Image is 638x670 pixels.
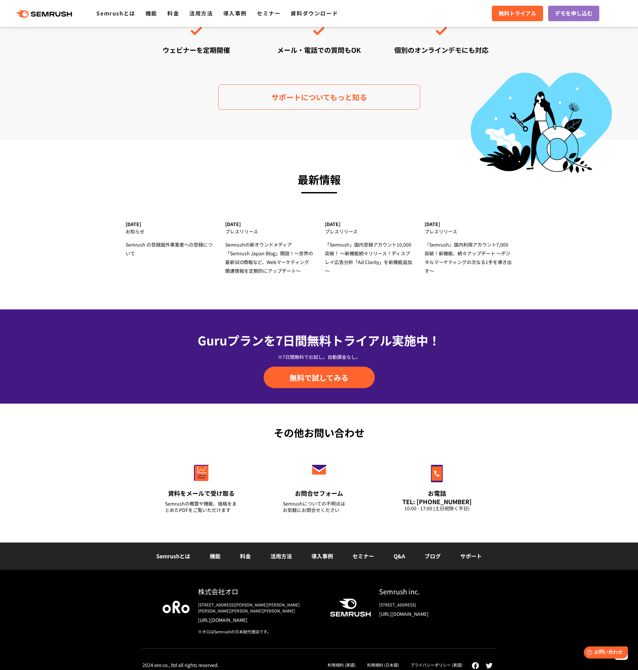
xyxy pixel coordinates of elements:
div: [DATE] [126,221,213,227]
div: お知らせ [126,227,213,236]
img: twitter [486,663,493,668]
a: 活用方法 [270,552,292,560]
span: サポートについてもっと知る [271,91,367,103]
h3: 最新情報 [126,170,513,188]
div: プレスリリース [325,227,413,236]
a: 料金 [240,552,251,560]
a: Semrushとは [96,9,135,17]
a: サポートについてもっと知る [218,84,420,110]
a: 無料トライアル [492,6,543,21]
a: 導入事例 [223,9,247,17]
span: 無料で試してみる [290,372,348,382]
div: その他お問い合わせ [142,425,496,440]
div: お問合せフォーム [283,489,356,497]
a: Q&A [394,552,405,560]
div: メール・電話での質問もOK [265,45,373,55]
div: 10:00 - 17:00 (土日祝除く平日) [401,505,473,512]
a: [DATE] お知らせ Semrush の登録国外事業者への登録について [126,221,213,258]
a: デモを申し込む [548,6,599,21]
a: 利用規約 (日本語) [367,662,399,668]
a: Semrushとは [156,552,190,560]
div: お電話 [401,489,473,497]
div: [DATE] [225,221,313,227]
a: [URL][DOMAIN_NAME] [379,610,476,617]
span: 「Semrush」国内登録アカウント10,000突破！ ～新機能続々リリース！ディスプレイ広告分析「Ad Clarity」を新機能追加～ [325,241,412,274]
a: [DATE] プレスリリース 「Semrush」国内登録アカウント10,000突破！ ～新機能続々リリース！ディスプレイ広告分析「Ad Clarity」を新機能追加～ [325,221,413,275]
a: お問合せフォーム Semrushについての不明点はお気軽にお問合せください [269,450,370,522]
span: Semrush の登録国外事業者への登録について [126,241,212,257]
span: Semrushの新オウンドメディア 「Semrush Japan Blog」開設！～世界の最新SEO情報など、Webマーケティング関連情報を定期的にアップデート～ [225,241,313,274]
div: Semrush inc. [379,587,476,596]
a: サポート [460,552,482,560]
div: Guruプランを7日間 [142,331,496,349]
div: ウェビナーを定期開催 [142,45,251,55]
a: 機能 [210,552,221,560]
a: 料金 [167,9,179,17]
div: 資料をメールで受け取る [165,489,238,497]
img: facebook [472,662,479,669]
a: 無料で試してみる [264,367,375,388]
span: 無料トライアル実施中！ [307,331,440,349]
div: 2024 oro co., ltd all rights reserved. [142,662,219,668]
a: プライバシーポリシー (英語) [410,662,463,668]
a: セミナー [352,552,374,560]
div: プレスリリース [225,227,313,236]
a: 資料ダウンロード [291,9,338,17]
div: 株式会社オロ [198,587,319,596]
a: [DATE] プレスリリース 『Semrush』国内利用アカウント7,000突破！新機能、続々アップデート ～デジタルマーケティングの次なる1手を導き出す～ [425,221,512,275]
span: 無料トライアル [499,9,536,18]
div: TEL: [PHONE_NUMBER] [401,498,473,505]
a: 利用規約 (英語) [328,662,356,668]
span: デモを申し込む [555,9,593,18]
a: 活用方法 [189,9,213,17]
img: oro company [163,601,190,613]
div: 個別のオンラインデモにも対応 [387,45,496,55]
div: ※オロはSemrushの日本総代理店です。 [198,629,319,635]
div: [DATE] [425,221,512,227]
a: [URL][DOMAIN_NAME] [198,617,319,623]
a: ブログ [425,552,441,560]
a: [DATE] プレスリリース Semrushの新オウンドメディア 「Semrush Japan Blog」開設！～世界の最新SEO情報など、Webマーケティング関連情報を定期的にアップデート～ [225,221,313,275]
div: [STREET_ADDRESS][PERSON_NAME][PERSON_NAME][PERSON_NAME][PERSON_NAME][PERSON_NAME] [198,602,319,614]
a: 機能 [145,9,157,17]
a: セミナー [257,9,280,17]
div: ※7日間無料でお試し。自動課金なし。 [142,353,496,360]
div: [DATE] [325,221,413,227]
div: Semrushの概要や機能、価格をまとめたPDFをご覧いただけます [165,500,238,513]
a: 資料をメールで受け取る Semrushの概要や機能、価格をまとめたPDFをご覧いただけます [151,450,252,522]
span: 『Semrush』国内利用アカウント7,000突破！新機能、続々アップデート ～デジタルマーケティングの次なる1手を導き出す～ [425,241,512,274]
iframe: Help widget launcher [578,644,631,663]
a: 導入事例 [311,552,333,560]
div: プレスリリース [425,227,512,236]
div: [STREET_ADDRESS] [379,602,476,608]
div: Semrushについての不明点は お気軽にお問合せください [283,500,356,513]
